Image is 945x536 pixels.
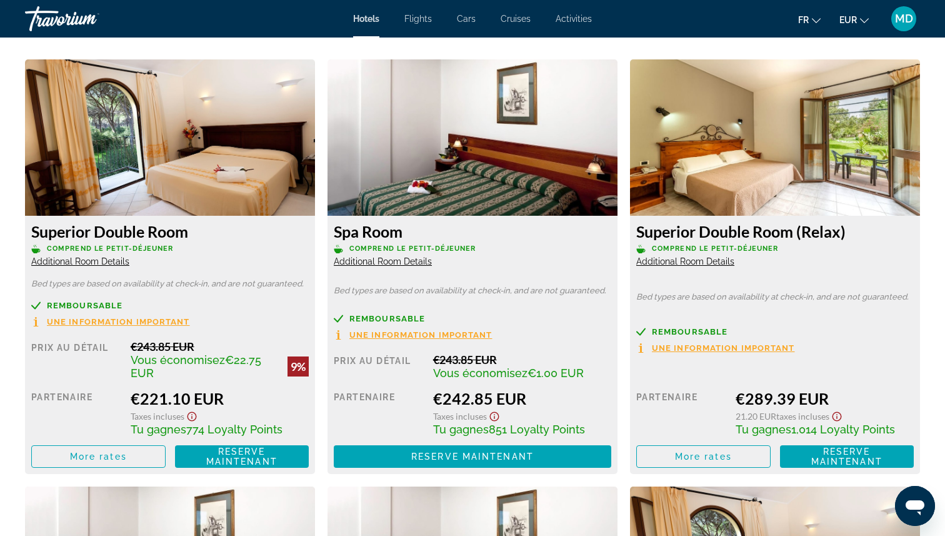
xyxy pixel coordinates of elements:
[334,286,611,295] p: Bed types are based on availability at check-in, and are not guaranteed.
[334,389,424,436] div: Partenaire
[31,280,309,288] p: Bed types are based on availability at check-in, and are not guaranteed.
[636,327,914,336] a: Remboursable
[630,59,920,216] img: 3eab2c50-05c1-4c53-b8b4-144745241b97.jpeg
[895,486,935,526] iframe: Bouton de lancement de la fenêtre de messagerie
[652,245,779,253] span: Comprend le petit-déjeuner
[31,445,166,468] button: More rates
[776,411,829,422] span: Taxes incluses
[334,256,432,266] span: Additional Room Details
[636,293,914,301] p: Bed types are based on availability at check-in, and are not guaranteed.
[47,245,174,253] span: Comprend le petit-déjeuner
[31,256,129,266] span: Additional Room Details
[131,423,186,436] span: Tu gagnes
[780,445,914,468] button: Reserve maintenant
[131,389,309,408] div: €221.10 EUR
[70,452,127,462] span: More rates
[186,423,282,436] span: 774 Loyalty Points
[839,11,869,29] button: Change currency
[487,408,502,422] button: Show Taxes and Fees disclaimer
[327,59,617,216] img: 1b6c213c-2696-4e44-a878-012567cc1540.jpeg
[798,15,809,25] span: fr
[433,353,611,367] div: €243.85 EUR
[31,301,309,310] a: Remboursable
[675,452,732,462] span: More rates
[131,353,261,380] span: €22.75 EUR
[433,423,489,436] span: Tu gagnes
[433,389,611,408] div: €242.85 EUR
[489,423,585,436] span: 851 Loyalty Points
[636,256,734,266] span: Additional Room Details
[349,331,492,339] span: Une information important
[798,11,821,29] button: Change language
[31,222,309,241] h3: Superior Double Room
[736,389,914,408] div: €289.39 EUR
[334,353,424,380] div: Prix au détail
[334,445,611,468] button: Reserve maintenant
[895,13,913,25] span: MD
[334,314,611,323] a: Remboursable
[501,14,531,24] a: Cruises
[334,330,492,340] button: Une information important
[636,389,726,436] div: Partenaire
[404,14,432,24] a: Flights
[25,59,315,216] img: c9776052-f25d-49e2-9ff1-3be04babdd7a.jpeg
[47,301,122,310] span: Remboursable
[349,245,476,253] span: Comprend le petit-déjeuner
[131,340,309,353] div: €243.85 EUR
[887,6,920,32] button: User Menu
[433,367,527,380] span: Vous économisez
[636,222,914,241] h3: Superior Double Room (Relax)
[791,423,895,436] span: 1,014 Loyalty Points
[175,445,309,468] button: Reserve maintenant
[556,14,592,24] a: Activities
[839,15,857,25] span: EUR
[31,316,190,327] button: Une information important
[457,14,476,24] a: Cars
[636,343,795,353] button: Une information important
[736,423,791,436] span: Tu gagnes
[411,452,534,462] span: Reserve maintenant
[636,445,771,468] button: More rates
[811,447,882,467] span: Reserve maintenant
[736,411,776,422] span: 21.20 EUR
[184,408,199,422] button: Show Taxes and Fees disclaimer
[433,411,487,422] span: Taxes incluses
[131,353,225,367] span: Vous économisez
[47,318,190,326] span: Une information important
[349,315,425,323] span: Remboursable
[334,222,611,241] h3: Spa Room
[31,389,121,436] div: Partenaire
[287,356,309,377] div: 9%
[353,14,379,24] a: Hotels
[25,3,150,35] a: Travorium
[829,408,844,422] button: Show Taxes and Fees disclaimer
[31,340,121,380] div: Prix au détail
[652,328,727,336] span: Remboursable
[652,344,795,352] span: Une information important
[206,447,277,467] span: Reserve maintenant
[527,367,584,380] span: €1.00 EUR
[131,411,184,422] span: Taxes incluses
